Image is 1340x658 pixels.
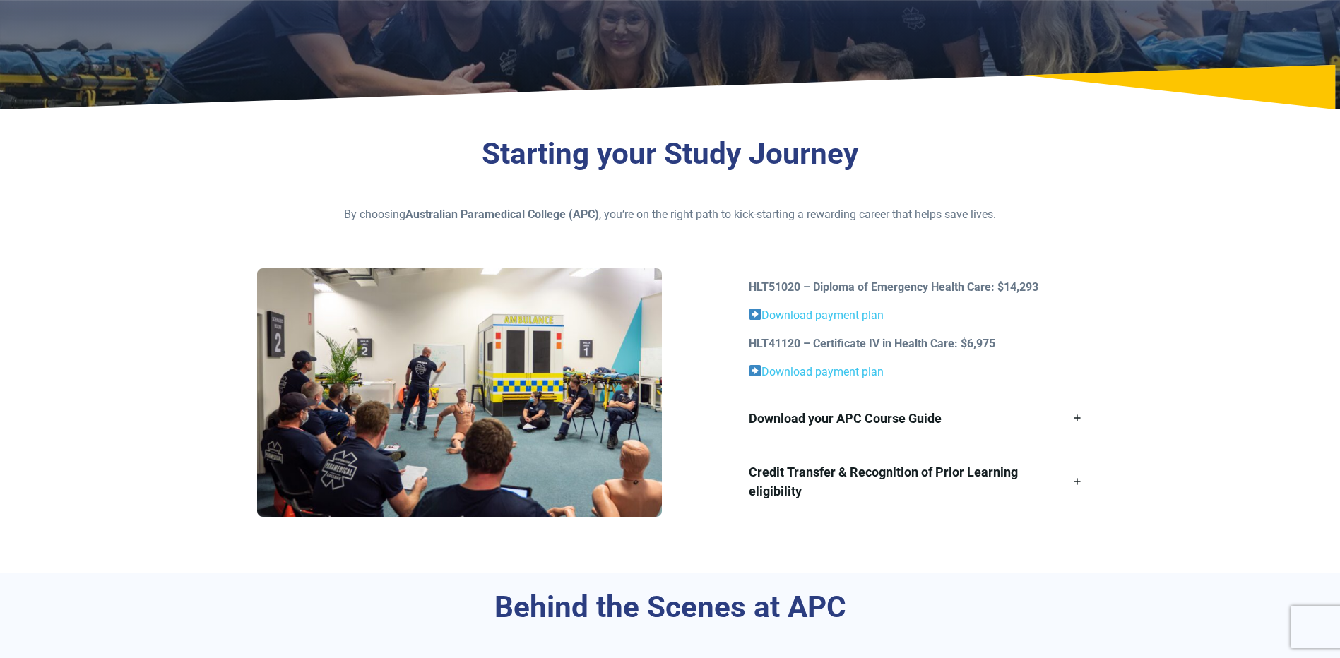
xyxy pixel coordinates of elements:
strong: HLT41120 – Certificate IV in Health Care: $6,975 [749,337,995,350]
p: By choosing , you’re on the right path to kick-starting a rewarding career that helps save lives. [257,206,1084,223]
img: ➡️ [749,365,761,376]
strong: HLT51020 – Diploma of Emergency Health Care: $14,293 [749,280,1038,294]
h3: Behind the Scenes at APC [257,590,1084,626]
strong: Australian Paramedical College (APC) [405,208,599,221]
a: Download your APC Course Guide [749,392,1083,445]
a: Credit Transfer & Recognition of Prior Learning eligibility [749,445,1083,518]
a: Download payment plan [761,365,884,378]
h3: Starting your Study Journey [257,136,1084,172]
a: Download payment plan [761,309,884,322]
img: ➡️ [749,309,761,320]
